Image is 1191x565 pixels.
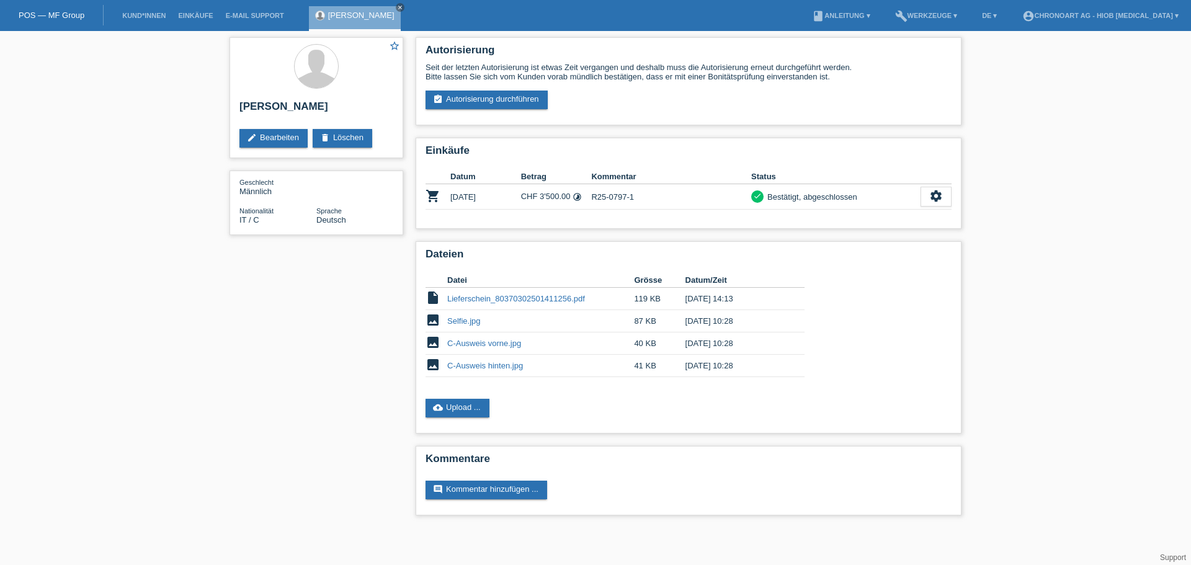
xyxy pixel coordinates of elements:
[433,94,443,104] i: assignment_turned_in
[889,12,964,19] a: buildWerkzeuge ▾
[172,12,219,19] a: Einkäufe
[397,4,403,11] i: close
[239,207,274,215] span: Nationalität
[239,129,308,148] a: editBearbeiten
[389,40,400,51] i: star_border
[1160,553,1186,562] a: Support
[19,11,84,20] a: POS — MF Group
[447,316,480,326] a: Selfie.jpg
[313,129,372,148] a: deleteLöschen
[433,484,443,494] i: comment
[764,190,857,203] div: Bestätigt, abgeschlossen
[426,145,952,163] h2: Einkäufe
[239,177,316,196] div: Männlich
[450,169,521,184] th: Datum
[426,248,952,267] h2: Dateien
[426,189,440,203] i: POSP00025865
[426,399,489,417] a: cloud_uploadUpload ...
[450,184,521,210] td: [DATE]
[1022,10,1035,22] i: account_circle
[634,310,685,332] td: 87 KB
[976,12,1003,19] a: DE ▾
[426,335,440,350] i: image
[389,40,400,53] a: star_border
[447,339,521,348] a: C-Ausweis vorne.jpg
[573,192,582,202] i: 24 Raten
[116,12,172,19] a: Kund*innen
[239,215,259,225] span: Italien / C / 01.12.2008
[1016,12,1185,19] a: account_circleChronoart AG - Hiob [MEDICAL_DATA] ▾
[895,10,908,22] i: build
[634,273,685,288] th: Grösse
[247,133,257,143] i: edit
[634,288,685,310] td: 119 KB
[426,290,440,305] i: insert_drive_file
[634,332,685,355] td: 40 KB
[591,184,751,210] td: R25-0797-1
[685,310,787,332] td: [DATE] 10:28
[433,403,443,412] i: cloud_upload
[685,355,787,377] td: [DATE] 10:28
[426,453,952,471] h2: Kommentare
[426,91,548,109] a: assignment_turned_inAutorisierung durchführen
[929,189,943,203] i: settings
[634,355,685,377] td: 41 KB
[685,332,787,355] td: [DATE] 10:28
[239,100,393,119] h2: [PERSON_NAME]
[447,273,634,288] th: Datei
[753,192,762,200] i: check
[426,357,440,372] i: image
[396,3,404,12] a: close
[320,133,330,143] i: delete
[521,169,592,184] th: Betrag
[426,481,547,499] a: commentKommentar hinzufügen ...
[426,44,952,63] h2: Autorisierung
[685,273,787,288] th: Datum/Zeit
[426,313,440,327] i: image
[239,179,274,186] span: Geschlecht
[447,294,585,303] a: Lieferschein_80370302501411256.pdf
[426,63,952,81] div: Seit der letzten Autorisierung ist etwas Zeit vergangen und deshalb muss die Autorisierung erneut...
[220,12,290,19] a: E-Mail Support
[316,207,342,215] span: Sprache
[447,361,523,370] a: C-Ausweis hinten.jpg
[328,11,395,20] a: [PERSON_NAME]
[591,169,751,184] th: Kommentar
[521,184,592,210] td: CHF 3'500.00
[316,215,346,225] span: Deutsch
[806,12,876,19] a: bookAnleitung ▾
[751,169,921,184] th: Status
[812,10,824,22] i: book
[685,288,787,310] td: [DATE] 14:13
